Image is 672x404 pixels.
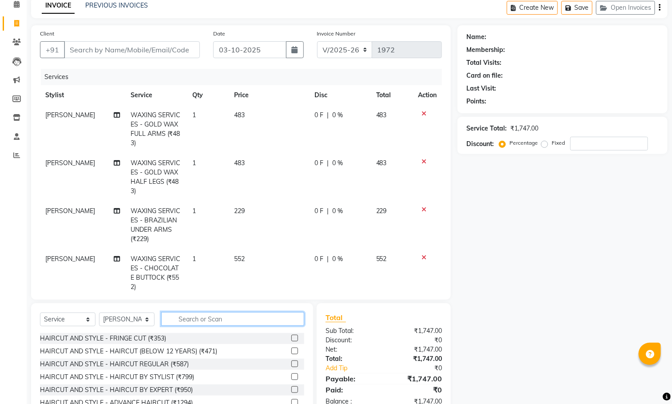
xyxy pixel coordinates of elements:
[510,124,538,133] div: ₹1,747.00
[40,372,194,382] div: HAIRCUT AND STYLE - HAIRCUT BY STYLIST (₹799)
[187,85,229,105] th: Qty
[376,159,387,167] span: 483
[384,384,449,395] div: ₹0
[45,207,95,215] span: [PERSON_NAME]
[395,364,449,373] div: ₹0
[40,360,189,369] div: HAIRCUT AND STYLE - HAIRCUT REGULAR (₹587)
[40,334,166,343] div: HAIRCUT AND STYLE - FRINGE CUT (₹353)
[85,1,148,9] a: PREVIOUS INVOICES
[507,1,558,15] button: Create New
[466,124,507,133] div: Service Total:
[234,159,245,167] span: 483
[376,207,387,215] span: 229
[561,1,592,15] button: Save
[319,384,384,395] div: Paid:
[327,206,329,216] span: |
[45,159,95,167] span: [PERSON_NAME]
[161,312,304,326] input: Search or Scan
[319,345,384,354] div: Net:
[193,207,196,215] span: 1
[41,69,449,85] div: Services
[314,111,323,120] span: 0 F
[327,111,329,120] span: |
[384,373,449,384] div: ₹1,747.00
[193,111,196,119] span: 1
[332,111,343,120] span: 0 %
[326,313,346,322] span: Total
[314,254,323,264] span: 0 F
[371,85,413,105] th: Total
[229,85,309,105] th: Price
[384,326,449,336] div: ₹1,747.00
[332,158,343,168] span: 0 %
[314,206,323,216] span: 0 F
[376,255,387,263] span: 552
[64,41,200,58] input: Search by Name/Mobile/Email/Code
[314,158,323,168] span: 0 F
[327,158,329,168] span: |
[193,159,196,167] span: 1
[466,32,486,42] div: Name:
[509,139,538,147] label: Percentage
[40,85,125,105] th: Stylist
[332,254,343,264] span: 0 %
[234,255,245,263] span: 552
[234,111,245,119] span: 483
[384,345,449,354] div: ₹1,747.00
[45,255,95,263] span: [PERSON_NAME]
[319,326,384,336] div: Sub Total:
[131,207,181,243] span: WAXING SERVICES - BRAZILIAN UNDER ARMS (₹229)
[466,139,494,149] div: Discount:
[193,255,196,263] span: 1
[596,1,655,15] button: Open Invoices
[319,336,384,345] div: Discount:
[309,85,371,105] th: Disc
[466,58,501,67] div: Total Visits:
[40,347,217,356] div: HAIRCUT AND STYLE - HAIRCUT (BELOW 12 YEARS) (₹471)
[552,139,565,147] label: Fixed
[317,30,356,38] label: Invoice Number
[384,336,449,345] div: ₹0
[131,111,181,147] span: WAXING SERVICES - GOLD WAX FULL ARMS (₹483)
[413,85,442,105] th: Action
[384,354,449,364] div: ₹1,747.00
[466,84,496,93] div: Last Visit:
[125,85,187,105] th: Service
[376,111,387,119] span: 483
[466,97,486,106] div: Points:
[40,385,193,395] div: HAIRCUT AND STYLE - HAIRCUT BY EXPERT (₹950)
[466,71,503,80] div: Card on file:
[40,41,65,58] button: +91
[234,207,245,215] span: 229
[319,364,394,373] a: Add Tip
[332,206,343,216] span: 0 %
[319,354,384,364] div: Total:
[319,373,384,384] div: Payable:
[40,30,54,38] label: Client
[327,254,329,264] span: |
[45,111,95,119] span: [PERSON_NAME]
[131,159,181,195] span: WAXING SERVICES - GOLD WAX HALF LEGS (₹483)
[213,30,225,38] label: Date
[466,45,505,55] div: Membership:
[131,255,181,291] span: WAXING SERVICES - CHOCOLATE BUTTOCK (₹552)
